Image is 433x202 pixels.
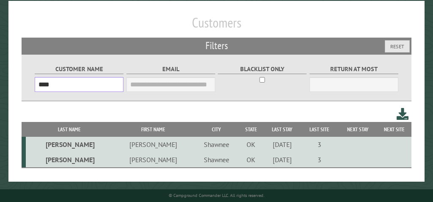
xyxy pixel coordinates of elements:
[265,155,300,164] div: [DATE]
[301,152,338,168] td: 3
[35,64,123,74] label: Customer Name
[112,122,194,137] th: First Name
[301,122,338,137] th: Last Site
[301,137,338,152] td: 3
[265,140,300,149] div: [DATE]
[239,137,263,152] td: OK
[239,152,263,168] td: OK
[385,40,410,53] button: Reset
[169,193,264,198] small: © Campground Commander LLC. All rights reserved.
[112,152,194,168] td: [PERSON_NAME]
[338,122,378,137] th: Next Stay
[194,137,239,152] td: Shawnee
[218,64,307,74] label: Blacklist only
[126,64,215,74] label: Email
[26,122,112,137] th: Last Name
[263,122,301,137] th: Last Stay
[22,38,411,54] h2: Filters
[397,106,409,122] a: Download this customer list (.csv)
[239,122,263,137] th: State
[26,137,112,152] td: [PERSON_NAME]
[194,152,239,168] td: Shawnee
[26,152,112,168] td: [PERSON_NAME]
[310,64,398,74] label: Return at most
[378,122,411,137] th: Next Site
[22,14,411,38] h1: Customers
[112,137,194,152] td: [PERSON_NAME]
[194,122,239,137] th: City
